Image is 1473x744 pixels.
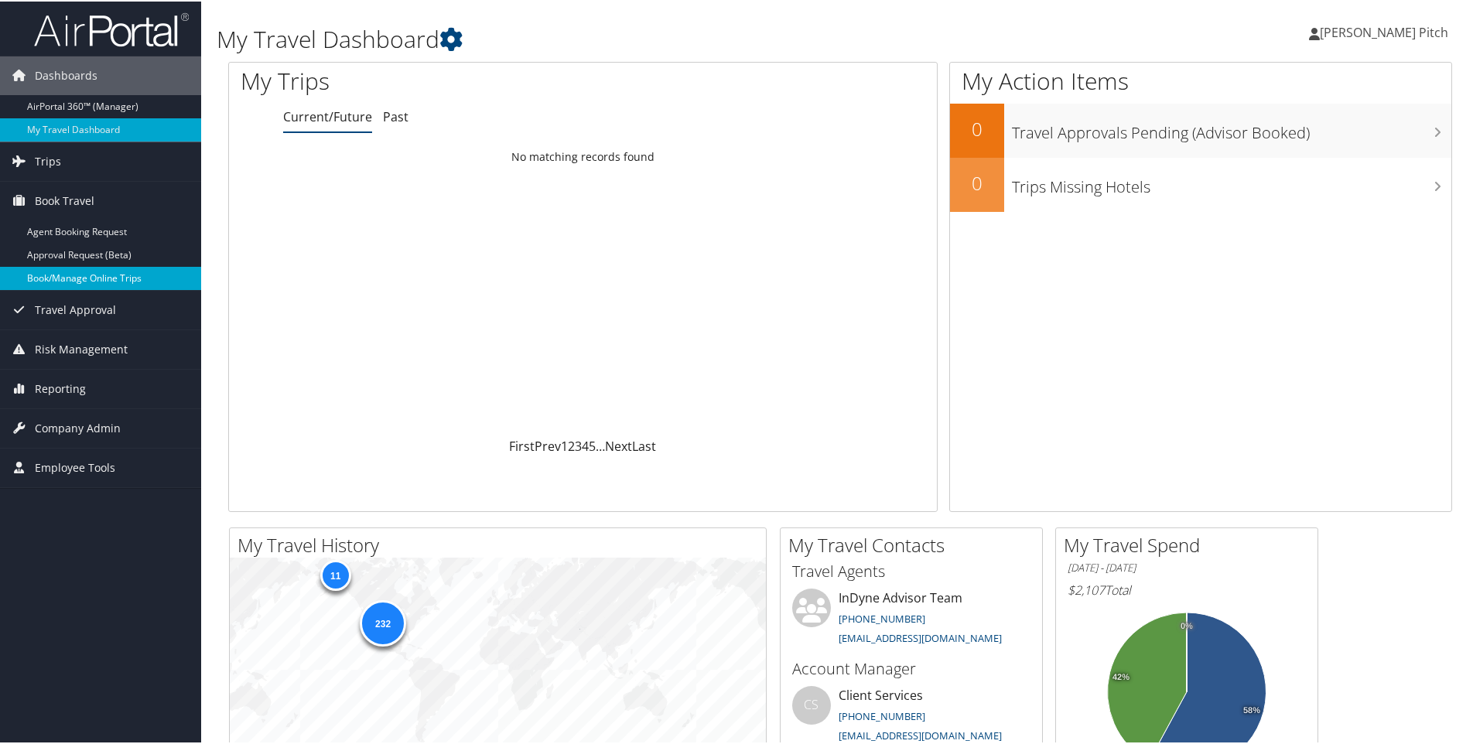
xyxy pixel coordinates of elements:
span: Trips [35,141,61,179]
a: Past [383,107,408,124]
h2: 0 [950,169,1004,195]
span: Dashboards [35,55,97,94]
a: [EMAIL_ADDRESS][DOMAIN_NAME] [839,727,1002,741]
span: … [596,436,605,453]
td: No matching records found [229,142,937,169]
a: 4 [582,436,589,453]
span: [PERSON_NAME] Pitch [1320,22,1448,39]
h1: My Travel Dashboard [217,22,1048,54]
span: Travel Approval [35,289,116,328]
a: 2 [568,436,575,453]
h3: Travel Approvals Pending (Advisor Booked) [1012,113,1451,142]
div: CS [792,684,831,723]
span: Employee Tools [35,447,115,486]
h2: My Travel Contacts [788,531,1042,557]
a: 0Trips Missing Hotels [950,156,1451,210]
a: Current/Future [283,107,372,124]
tspan: 0% [1181,620,1193,630]
a: Next [605,436,632,453]
a: 1 [561,436,568,453]
tspan: 42% [1112,671,1130,681]
li: InDyne Advisor Team [784,587,1038,650]
h2: My Travel Spend [1064,531,1317,557]
a: [PHONE_NUMBER] [839,708,925,722]
img: airportal-logo.png [34,10,189,46]
span: Company Admin [35,408,121,446]
a: 3 [575,436,582,453]
span: $2,107 [1068,580,1105,597]
a: 5 [589,436,596,453]
h2: My Travel History [238,531,766,557]
div: 11 [320,558,350,589]
a: Last [632,436,656,453]
div: 232 [360,599,406,645]
h3: Trips Missing Hotels [1012,167,1451,196]
h2: 0 [950,114,1004,141]
span: Book Travel [35,180,94,219]
a: [PHONE_NUMBER] [839,610,925,624]
a: 0Travel Approvals Pending (Advisor Booked) [950,102,1451,156]
h1: My Action Items [950,63,1451,96]
h3: Travel Agents [792,559,1030,581]
span: Risk Management [35,329,128,367]
tspan: 58% [1243,705,1260,714]
h6: Total [1068,580,1306,597]
h3: Account Manager [792,657,1030,678]
a: [EMAIL_ADDRESS][DOMAIN_NAME] [839,630,1002,643]
a: First [509,436,535,453]
a: [PERSON_NAME] Pitch [1309,8,1464,54]
span: Reporting [35,368,86,407]
h1: My Trips [241,63,631,96]
h6: [DATE] - [DATE] [1068,559,1306,574]
a: Prev [535,436,561,453]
